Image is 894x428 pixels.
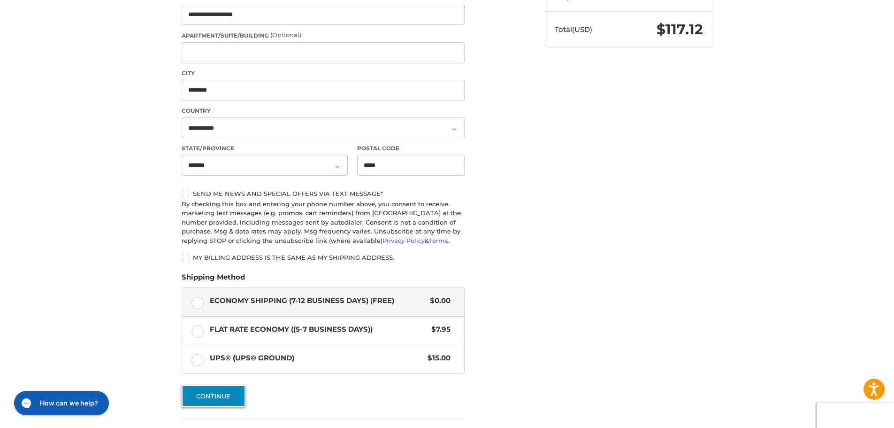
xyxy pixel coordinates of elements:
span: $15.00 [423,353,451,364]
label: Apartment/Suite/Building [182,31,465,40]
iframe: Gorgias live chat messenger [9,388,112,419]
span: UPS® (UPS® Ground) [210,353,423,364]
a: Terms [429,237,448,244]
span: Flat Rate Economy ((5-7 Business Days)) [210,324,427,335]
small: (Optional) [270,31,301,39]
label: Send me news and special offers via text message* [182,190,465,197]
label: Country [182,107,465,115]
legend: Shipping Method [182,272,245,287]
button: Continue [182,385,245,407]
span: $7.95 [427,324,451,335]
div: By checking this box and entering your phone number above, you consent to receive marketing text ... [182,200,465,246]
label: City [182,69,465,78]
label: My billing address is the same as my shipping address. [182,254,465,261]
span: Total (USD) [555,25,592,34]
label: Postal Code [357,144,465,153]
iframe: Google Customer Reviews [817,403,894,428]
span: Economy Shipping (7-12 Business Days) (Free) [210,296,426,306]
span: $0.00 [425,296,451,306]
span: $117.12 [657,21,703,38]
label: State/Province [182,144,348,153]
a: Privacy Policy [382,237,425,244]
